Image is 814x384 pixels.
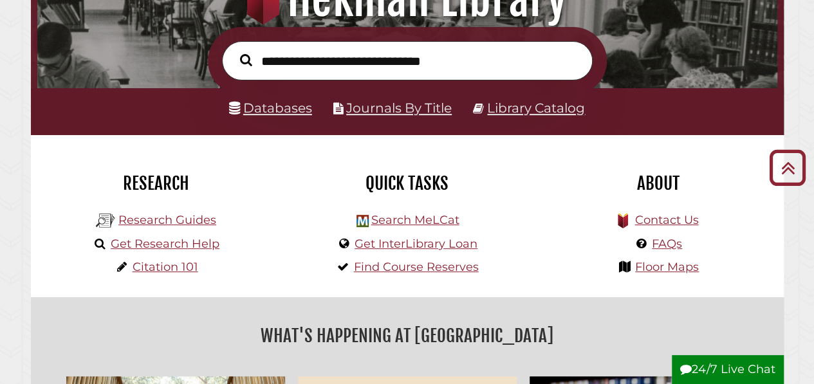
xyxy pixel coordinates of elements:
img: Hekman Library Logo [96,211,115,230]
a: Search MeLCat [371,213,459,227]
button: Search [234,51,259,69]
a: Research Guides [118,213,216,227]
a: Get Research Help [111,237,219,251]
a: Citation 101 [133,260,198,274]
i: Search [240,53,252,66]
a: Contact Us [634,213,698,227]
h2: Research [41,172,272,194]
img: Hekman Library Logo [356,215,369,227]
a: Databases [229,100,312,116]
a: Journals By Title [346,100,452,116]
a: Get InterLibrary Loan [355,237,477,251]
a: Library Catalog [487,100,585,116]
a: FAQs [652,237,682,251]
a: Floor Maps [635,260,699,274]
a: Find Course Reserves [354,260,479,274]
h2: About [542,172,774,194]
h2: Quick Tasks [291,172,523,194]
a: Back to Top [764,157,811,178]
h2: What's Happening at [GEOGRAPHIC_DATA] [41,321,774,351]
